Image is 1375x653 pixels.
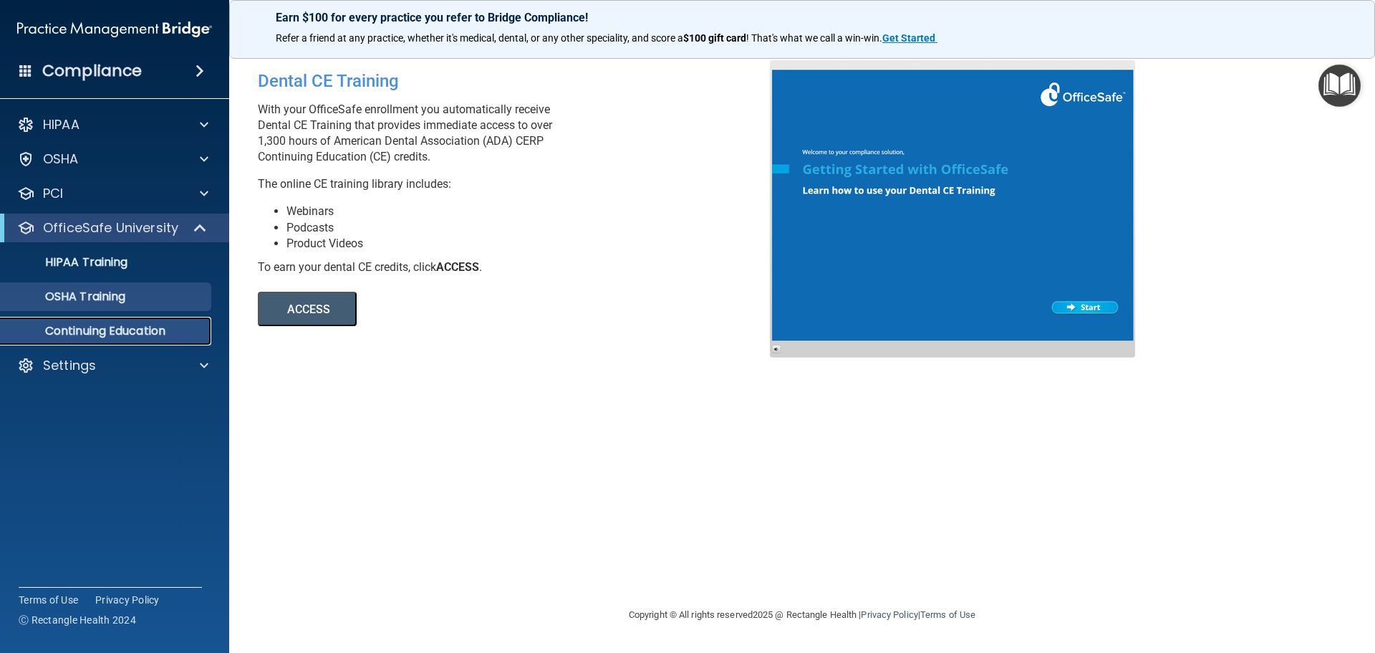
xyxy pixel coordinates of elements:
a: Get Started [882,32,937,44]
p: HIPAA Training [9,255,127,270]
a: Terms of Use [920,609,975,620]
div: Dental CE Training [258,60,781,102]
button: ACCESS [258,292,357,326]
p: OSHA Training [9,290,125,304]
div: Copyright © All rights reserved 2025 @ Rectangle Health | | [541,592,1063,638]
a: OSHA [17,151,208,168]
div: To earn your dental CE credits, click . [258,259,781,275]
a: PCI [17,185,208,202]
a: Privacy Policy [861,609,917,620]
p: PCI [43,185,63,202]
a: ACCESS [258,305,650,315]
button: Open Resource Center [1318,65,1361,107]
p: Earn $100 for every practice you refer to Bridge Compliance! [276,11,1328,24]
a: Privacy Policy [95,593,160,607]
p: OSHA [43,151,79,168]
img: PMB logo [17,15,212,44]
strong: Get Started [882,32,935,44]
a: Terms of Use [19,593,78,607]
span: ! That's what we call a win-win. [746,32,882,44]
p: The online CE training library includes: [258,176,781,192]
p: OfficeSafe University [43,219,178,237]
a: HIPAA [17,116,208,133]
p: With your OfficeSafe enrollment you automatically receive Dental CE Training that provides immedi... [258,102,781,165]
h4: Compliance [42,61,142,81]
a: Settings [17,357,208,374]
p: Continuing Education [9,324,205,338]
a: OfficeSafe University [17,219,208,237]
span: Refer a friend at any practice, whether it's medical, dental, or any other speciality, and score a [276,32,683,44]
span: Ⓒ Rectangle Health 2024 [19,613,136,627]
strong: $100 gift card [683,32,746,44]
li: Webinars [286,204,781,219]
p: Settings [43,357,96,374]
li: Product Videos [286,236,781,252]
b: ACCESS [436,260,479,274]
li: Podcasts [286,220,781,236]
p: HIPAA [43,116,79,133]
